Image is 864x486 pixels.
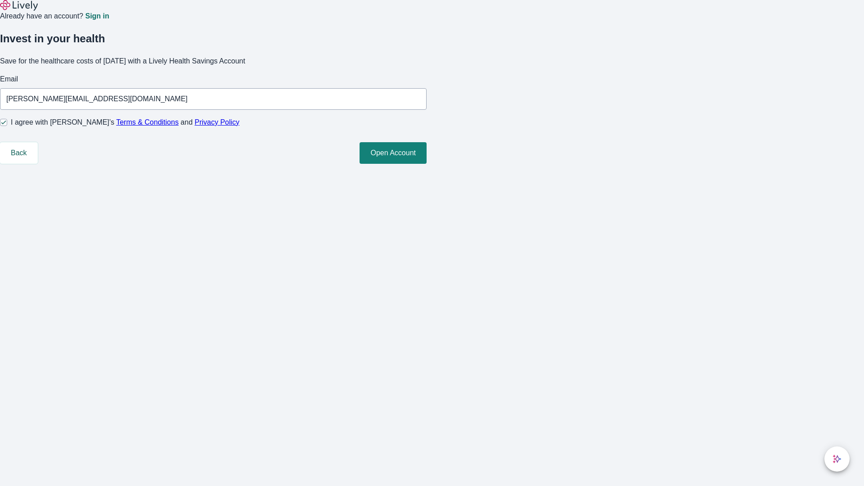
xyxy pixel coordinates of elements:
a: Terms & Conditions [116,118,179,126]
a: Sign in [85,13,109,20]
button: Open Account [360,142,427,164]
button: chat [824,446,850,472]
span: I agree with [PERSON_NAME]’s and [11,117,239,128]
svg: Lively AI Assistant [832,454,841,463]
a: Privacy Policy [195,118,240,126]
